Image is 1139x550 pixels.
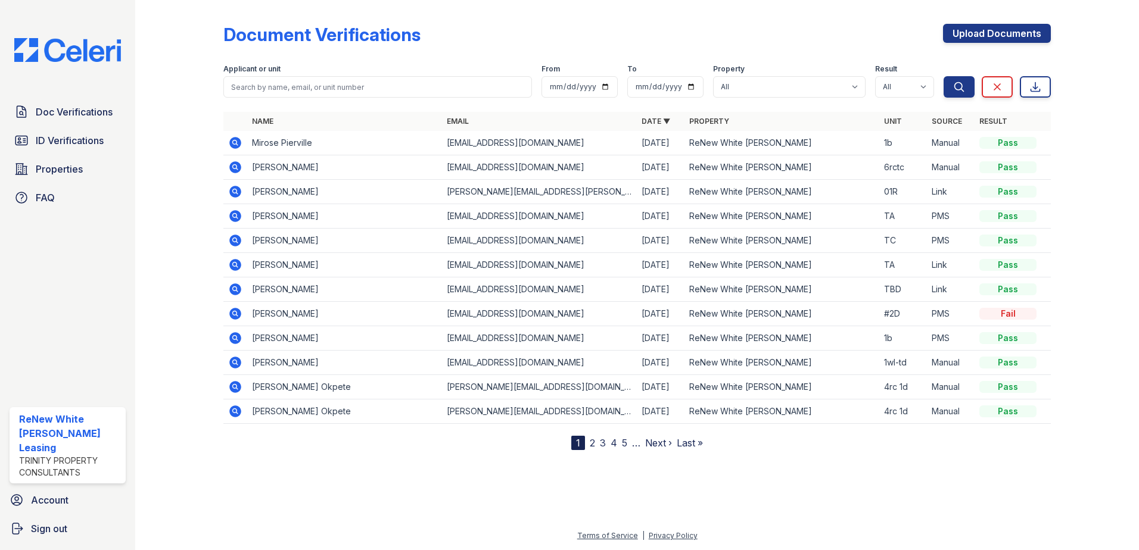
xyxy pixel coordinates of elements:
[442,302,637,326] td: [EMAIL_ADDRESS][DOMAIN_NAME]
[875,64,897,74] label: Result
[442,204,637,229] td: [EMAIL_ADDRESS][DOMAIN_NAME]
[879,204,927,229] td: TA
[979,381,1037,393] div: Pass
[19,455,121,479] div: Trinity Property Consultants
[879,302,927,326] td: #2D
[247,375,442,399] td: [PERSON_NAME] Okpete
[979,308,1037,320] div: Fail
[927,155,975,180] td: Manual
[637,302,684,326] td: [DATE]
[590,437,595,449] a: 2
[879,180,927,204] td: 01R
[442,180,637,204] td: [PERSON_NAME][EMAIL_ADDRESS][PERSON_NAME][DOMAIN_NAME]
[622,437,627,449] a: 5
[247,229,442,253] td: [PERSON_NAME]
[571,436,585,450] div: 1
[637,253,684,277] td: [DATE]
[979,357,1037,368] div: Pass
[632,436,640,450] span: …
[637,351,684,375] td: [DATE]
[979,161,1037,173] div: Pass
[442,399,637,424] td: [PERSON_NAME][EMAIL_ADDRESS][DOMAIN_NAME]
[637,399,684,424] td: [DATE]
[5,38,130,62] img: CE_Logo_Blue-a8612792a0a2168367f1c8372b55b34899dd931a85d93a1a3d3e32e68fde9ad4.png
[247,302,442,326] td: [PERSON_NAME]
[10,157,126,181] a: Properties
[879,375,927,399] td: 4rc 1d
[637,326,684,351] td: [DATE]
[447,117,469,126] a: Email
[684,229,879,253] td: ReNew White [PERSON_NAME]
[31,521,67,536] span: Sign out
[442,229,637,253] td: [EMAIL_ADDRESS][DOMAIN_NAME]
[637,131,684,155] td: [DATE]
[932,117,962,126] a: Source
[927,253,975,277] td: Link
[677,437,703,449] a: Last »
[979,117,1007,126] a: Result
[247,155,442,180] td: [PERSON_NAME]
[247,131,442,155] td: Mirose Pierville
[611,437,617,449] a: 4
[577,531,638,540] a: Terms of Service
[879,277,927,302] td: TBD
[927,204,975,229] td: PMS
[36,162,83,176] span: Properties
[884,117,902,126] a: Unit
[642,531,645,540] div: |
[442,131,637,155] td: [EMAIL_ADDRESS][DOMAIN_NAME]
[879,351,927,375] td: 1wl-td
[627,64,637,74] label: To
[5,517,130,540] a: Sign out
[684,326,879,351] td: ReNew White [PERSON_NAME]
[927,375,975,399] td: Manual
[442,375,637,399] td: [PERSON_NAME][EMAIL_ADDRESS][DOMAIN_NAME]
[979,186,1037,198] div: Pass
[979,137,1037,149] div: Pass
[684,302,879,326] td: ReNew White [PERSON_NAME]
[684,204,879,229] td: ReNew White [PERSON_NAME]
[637,277,684,302] td: [DATE]
[684,277,879,302] td: ReNew White [PERSON_NAME]
[689,117,729,126] a: Property
[442,155,637,180] td: [EMAIL_ADDRESS][DOMAIN_NAME]
[979,332,1037,344] div: Pass
[223,76,532,98] input: Search by name, email, or unit number
[684,155,879,180] td: ReNew White [PERSON_NAME]
[879,229,927,253] td: TC
[31,493,69,507] span: Account
[637,204,684,229] td: [DATE]
[442,351,637,375] td: [EMAIL_ADDRESS][DOMAIN_NAME]
[684,399,879,424] td: ReNew White [PERSON_NAME]
[927,229,975,253] td: PMS
[36,190,55,205] span: FAQ
[637,375,684,399] td: [DATE]
[684,375,879,399] td: ReNew White [PERSON_NAME]
[10,129,126,152] a: ID Verifications
[10,100,126,124] a: Doc Verifications
[247,326,442,351] td: [PERSON_NAME]
[442,253,637,277] td: [EMAIL_ADDRESS][DOMAIN_NAME]
[542,64,560,74] label: From
[927,302,975,326] td: PMS
[943,24,1051,43] a: Upload Documents
[637,229,684,253] td: [DATE]
[879,326,927,351] td: 1b
[879,131,927,155] td: 1b
[979,259,1037,271] div: Pass
[927,131,975,155] td: Manual
[927,399,975,424] td: Manual
[879,253,927,277] td: TA
[223,64,281,74] label: Applicant or unit
[879,399,927,424] td: 4rc 1d
[979,235,1037,246] div: Pass
[223,24,421,45] div: Document Verifications
[645,437,672,449] a: Next ›
[19,412,121,455] div: ReNew White [PERSON_NAME] Leasing
[247,180,442,204] td: [PERSON_NAME]
[713,64,745,74] label: Property
[927,351,975,375] td: Manual
[649,531,698,540] a: Privacy Policy
[684,131,879,155] td: ReNew White [PERSON_NAME]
